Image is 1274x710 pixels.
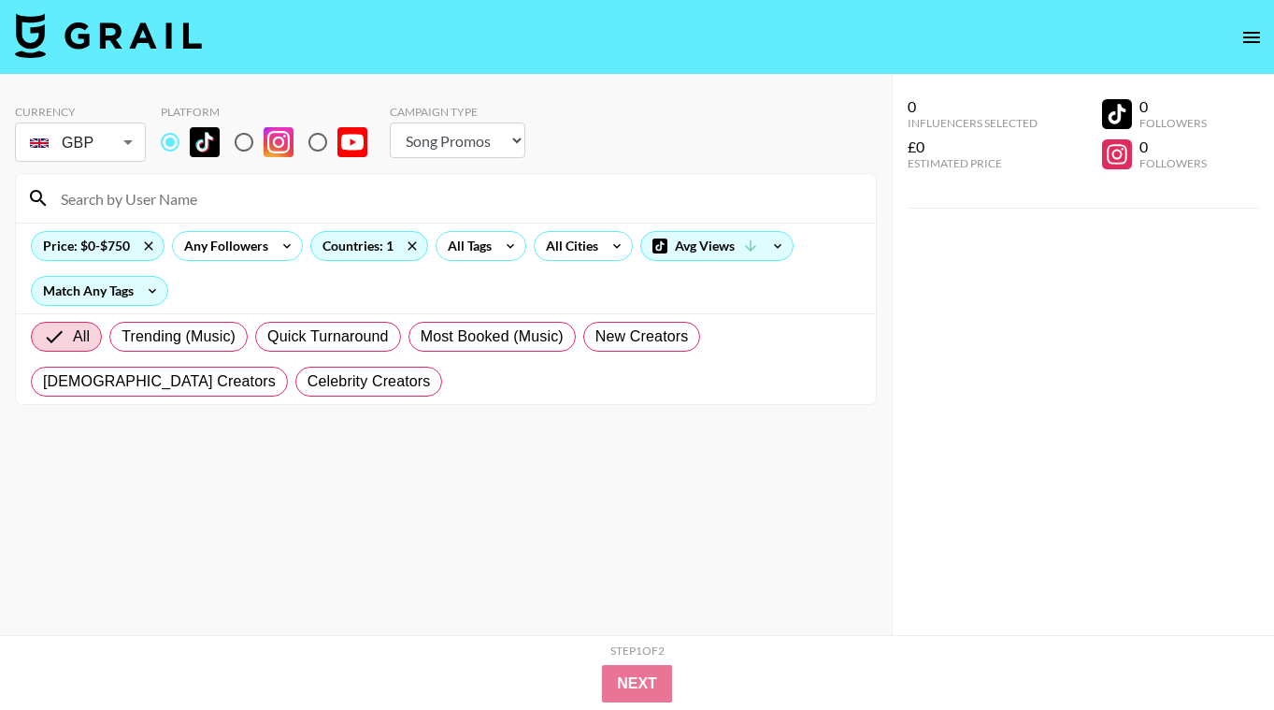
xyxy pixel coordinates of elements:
[19,126,142,159] div: GBP
[264,127,293,157] img: Instagram
[535,232,602,260] div: All Cities
[32,232,164,260] div: Price: $0-$750
[311,232,427,260] div: Countries: 1
[1139,138,1207,156] div: 0
[50,183,865,213] input: Search by User Name
[908,156,1038,170] div: Estimated Price
[437,232,495,260] div: All Tags
[908,116,1038,130] div: Influencers Selected
[595,326,689,348] span: New Creators
[908,97,1038,116] div: 0
[161,105,382,119] div: Platform
[190,127,220,157] img: TikTok
[173,232,272,260] div: Any Followers
[421,326,564,348] span: Most Booked (Music)
[602,665,672,703] button: Next
[1139,97,1207,116] div: 0
[267,326,389,348] span: Quick Turnaround
[1139,156,1207,170] div: Followers
[308,370,431,393] span: Celebrity Creators
[32,277,167,305] div: Match Any Tags
[122,326,236,348] span: Trending (Music)
[73,326,90,348] span: All
[908,138,1038,156] div: £0
[641,232,793,260] div: Avg Views
[1233,19,1270,56] button: open drawer
[390,105,525,119] div: Campaign Type
[43,370,276,393] span: [DEMOGRAPHIC_DATA] Creators
[15,105,146,119] div: Currency
[610,644,665,658] div: Step 1 of 2
[1139,116,1207,130] div: Followers
[15,13,202,58] img: Grail Talent
[337,127,367,157] img: YouTube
